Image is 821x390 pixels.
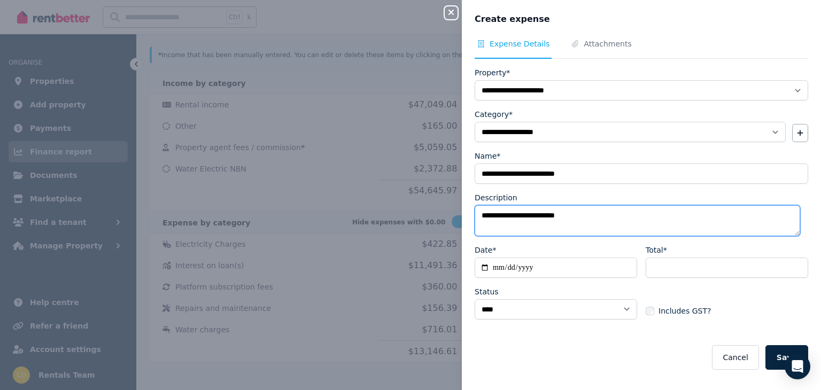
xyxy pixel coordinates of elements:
[646,245,667,255] label: Total*
[475,192,517,203] label: Description
[712,345,758,370] button: Cancel
[584,38,631,49] span: Attachments
[475,67,510,78] label: Property*
[490,38,549,49] span: Expense Details
[785,354,810,379] div: Open Intercom Messenger
[475,286,499,297] label: Status
[475,109,513,120] label: Category*
[475,151,500,161] label: Name*
[765,345,808,370] button: Save
[646,307,654,315] input: Includes GST?
[475,245,496,255] label: Date*
[659,306,711,316] span: Includes GST?
[475,13,550,26] span: Create expense
[475,38,808,59] nav: Tabs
